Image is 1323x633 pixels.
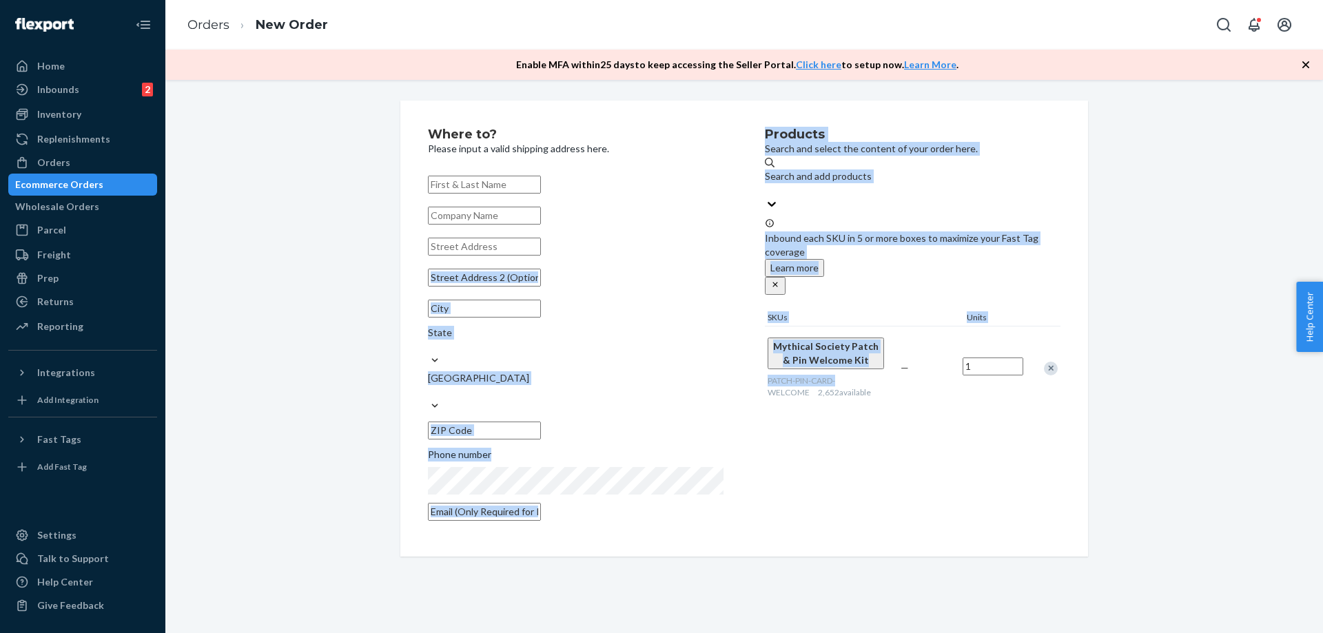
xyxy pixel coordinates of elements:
[142,83,153,96] div: 2
[8,389,157,411] a: Add Integration
[8,594,157,616] button: Give Feedback
[8,103,157,125] a: Inventory
[37,320,83,333] div: Reporting
[15,200,99,214] div: Wholesale Orders
[1210,11,1238,39] button: Open Search Box
[8,315,157,338] a: Reporting
[8,362,157,384] button: Integrations
[8,244,157,266] a: Freight
[8,55,157,77] a: Home
[1044,362,1058,375] div: Remove Item
[768,338,884,369] button: Mythical Society Patch & Pin Welcome Kit
[765,259,824,277] button: Learn more
[8,128,157,150] a: Replenishments
[256,17,328,32] a: New Order
[428,503,541,521] input: Email (Only Required for International)
[8,571,157,593] a: Help Center
[1271,11,1298,39] button: Open account menu
[765,311,964,326] div: SKUs
[37,461,87,473] div: Add Fast Tag
[516,58,958,72] p: Enable MFA within 25 days to keep accessing the Seller Portal. to setup now. .
[1240,11,1268,39] button: Open notifications
[765,218,1060,295] div: Inbound each SKU in 5 or more boxes to maximize your Fast Tag coverage
[37,107,81,121] div: Inventory
[796,59,841,70] a: Click here
[8,196,157,218] a: Wholesale Orders
[37,599,104,612] div: Give Feedback
[176,5,339,45] ol: breadcrumbs
[768,375,835,397] span: PATCH-PIN-CARD-WELCOME
[963,357,1023,375] input: Quantity
[428,269,541,287] input: Street Address 2 (Optional)
[37,295,74,309] div: Returns
[428,300,541,318] input: City
[765,128,1060,142] h2: Products
[428,422,541,439] input: ZIP Code
[187,17,229,32] a: Orders
[428,385,429,399] input: [GEOGRAPHIC_DATA]
[428,238,541,256] input: Street Address
[8,428,157,450] button: Fast Tags
[428,340,429,353] input: State
[765,277,786,295] button: close
[904,59,956,70] a: Learn More
[765,169,1060,183] div: Search and add products
[37,552,109,565] div: Talk to Support
[37,248,71,262] div: Freight
[428,176,541,194] input: First & Last Name
[8,548,157,570] a: Talk to Support
[37,366,95,380] div: Integrations
[8,524,157,546] a: Settings
[37,223,66,237] div: Parcel
[428,207,541,225] input: Company Name
[37,433,81,446] div: Fast Tags
[428,128,724,142] h2: Where to?
[15,18,74,32] img: Flexport logo
[964,311,1026,326] div: Units
[8,152,157,174] a: Orders
[8,456,157,478] a: Add Fast Tag
[428,326,724,340] div: State
[428,142,724,156] p: Please input a valid shipping address here.
[8,267,157,289] a: Prep
[8,79,157,101] a: Inbounds2
[428,371,724,385] div: [GEOGRAPHIC_DATA]
[765,142,1060,156] p: Search and select the content of your order here.
[37,394,99,406] div: Add Integration
[8,174,157,196] a: Ecommerce Orders
[901,362,909,373] span: —
[130,11,157,39] button: Close Navigation
[8,219,157,241] a: Parcel
[818,387,871,397] span: 2,652 available
[37,575,93,589] div: Help Center
[37,271,59,285] div: Prep
[8,291,157,313] a: Returns
[37,83,79,96] div: Inbounds
[37,132,110,146] div: Replenishments
[37,528,76,542] div: Settings
[1296,282,1323,352] button: Help Center
[15,178,103,191] div: Ecommerce Orders
[428,448,491,467] span: Phone number
[37,156,70,169] div: Orders
[773,340,879,366] span: Mythical Society Patch & Pin Welcome Kit
[37,59,65,73] div: Home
